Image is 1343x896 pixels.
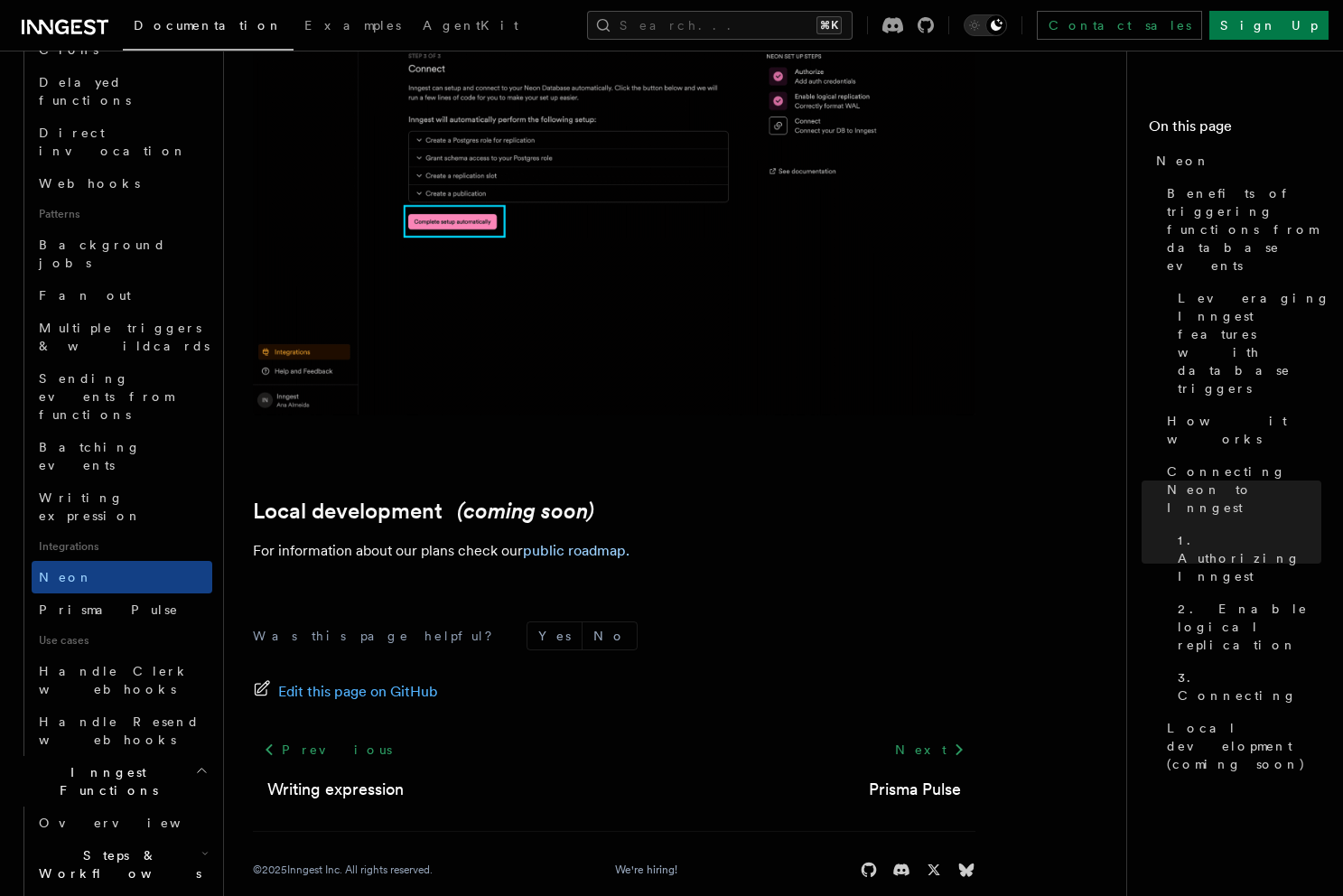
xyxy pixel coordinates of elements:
[39,176,140,191] span: Webhooks
[123,5,294,51] a: Documentation
[32,593,212,626] a: Prisma Pulse
[1160,455,1321,524] a: Connecting Neon to Inngest
[423,18,518,33] span: AgentKit
[253,863,433,877] div: © 2025 Inngest Inc. All rights reserved.
[869,777,961,802] a: Prisma Pulse
[32,312,212,362] a: Multiple triggers & wildcards
[1156,152,1210,170] span: Neon
[1167,184,1321,275] span: Benefits of triggering functions from database events
[39,816,225,830] span: Overview
[32,839,212,890] button: Steps & Workflows
[1178,289,1330,397] span: Leveraging Inngest features with database triggers
[1160,177,1321,282] a: Benefits of triggering functions from database events
[253,733,402,766] a: Previous
[294,5,412,49] a: Examples
[32,561,212,593] a: Neon
[14,763,195,799] span: Inngest Functions
[304,18,401,33] span: Examples
[32,431,212,481] a: Batching events
[32,626,212,655] span: Use cases
[615,863,677,877] a: We're hiring!
[278,679,438,705] span: Edit this page on GitHub
[39,321,210,353] span: Multiple triggers & wildcards
[457,499,594,524] em: (coming soon)
[527,622,582,649] button: Yes
[587,11,853,40] button: Search...⌘K
[1178,531,1321,585] span: 1. Authorizing Inngest
[39,490,142,523] span: Writing expression
[39,714,200,747] span: Handle Resend webhooks
[1167,719,1321,773] span: Local development (coming soon)
[1170,524,1321,593] a: 1. Authorizing Inngest
[1167,412,1321,448] span: How it works
[1178,668,1321,705] span: 3. Connecting
[253,679,438,705] a: Edit this page on GitHub
[583,622,637,649] button: No
[1170,593,1321,661] a: 2. Enable logical replication
[1178,600,1321,654] span: 2. Enable logical replication
[32,229,212,279] a: Background jobs
[39,371,173,422] span: Sending events from functions
[1160,712,1321,780] a: Local development (coming soon)
[32,362,212,431] a: Sending events from functions
[32,66,212,117] a: Delayed functions
[253,627,505,645] p: Was this page helpful?
[32,481,212,532] a: Writing expression
[32,705,212,756] a: Handle Resend webhooks
[1209,11,1329,40] a: Sign Up
[32,167,212,200] a: Webhooks
[39,126,187,158] span: Direct invocation
[1170,661,1321,712] a: 3. Connecting
[412,5,529,49] a: AgentKit
[32,200,212,229] span: Patterns
[267,777,404,802] a: Writing expression
[523,542,630,559] a: public roadmap.
[253,499,594,524] a: Local development(coming soon)
[884,733,975,766] a: Next
[32,532,212,561] span: Integrations
[1170,282,1321,405] a: Leveraging Inngest features with database triggers
[39,570,93,584] span: Neon
[39,288,131,303] span: Fan out
[32,846,201,882] span: Steps & Workflows
[1160,405,1321,455] a: How it works
[39,440,141,472] span: Batching events
[134,18,283,33] span: Documentation
[1149,116,1321,145] h4: On this page
[39,602,179,617] span: Prisma Pulse
[1149,145,1321,177] a: Neon
[32,279,212,312] a: Fan out
[39,238,166,270] span: Background jobs
[32,807,212,839] a: Overview
[39,75,131,107] span: Delayed functions
[253,538,975,564] p: For information about our plans check our
[964,14,1007,36] button: Toggle dark mode
[816,16,842,34] kbd: ⌘K
[1167,462,1321,517] span: Connecting Neon to Inngest
[14,756,212,807] button: Inngest Functions
[32,117,212,167] a: Direct invocation
[39,664,190,696] span: Handle Clerk webhooks
[1037,11,1202,40] a: Contact sales
[32,655,212,705] a: Handle Clerk webhooks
